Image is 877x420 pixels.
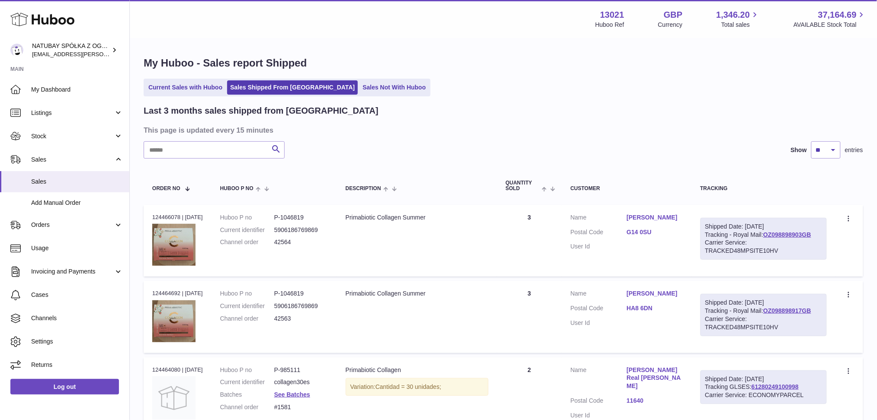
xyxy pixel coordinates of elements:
div: Tracking [700,186,827,191]
a: See Batches [274,391,310,398]
div: Currency [658,21,683,29]
h2: Last 3 months sales shipped from [GEOGRAPHIC_DATA] [144,105,379,117]
span: Total sales [721,21,760,29]
span: Quantity Sold [506,180,540,191]
h1: My Huboo - Sales report Shipped [144,56,863,70]
div: Tracking GLSES: [700,370,827,404]
img: 1749020843.jpg [152,300,196,342]
span: Cases [31,291,123,299]
span: Cantidad = 30 unidades; [376,383,441,390]
dt: User Id [571,319,627,327]
dt: Channel order [220,315,274,323]
span: Huboo P no [220,186,254,191]
span: Add Manual Order [31,199,123,207]
span: Stock [31,132,114,140]
a: G14 0SU [627,228,683,236]
dt: Huboo P no [220,213,274,222]
dt: Channel order [220,403,274,411]
dt: Current identifier [220,378,274,386]
div: Huboo Ref [595,21,624,29]
dt: Channel order [220,238,274,246]
dt: Postal Code [571,397,627,407]
strong: GBP [664,9,682,21]
span: Invoicing and Payments [31,267,114,276]
span: Usage [31,244,123,252]
a: 61280249100998 [752,383,799,390]
dt: Current identifier [220,302,274,310]
dd: P-1046819 [274,290,328,298]
div: 124464080 | [DATE] [152,366,203,374]
dt: Name [571,366,627,393]
span: Sales [31,156,114,164]
span: 37,164.69 [818,9,857,21]
dt: User Id [571,411,627,420]
div: Customer [571,186,683,191]
dt: Name [571,290,627,300]
a: HA8 6DN [627,304,683,312]
div: NATUBAY SPÓŁKA Z OGRANICZONĄ ODPOWIEDZIALNOŚCIĄ [32,42,110,58]
dd: 42564 [274,238,328,246]
span: AVAILABLE Stock Total [793,21,867,29]
a: Sales Not With Huboo [360,80,429,95]
img: kacper.antkowski@natubay.pl [10,44,23,57]
span: Sales [31,178,123,186]
dd: P-1046819 [274,213,328,222]
div: Carrier Service: TRACKED48MPSITE10HV [705,239,822,255]
a: [PERSON_NAME] [627,290,683,298]
dt: Huboo P no [220,366,274,374]
h3: This page is updated every 15 minutes [144,125,861,135]
div: Primabiotic Collagen Summer [346,290,488,298]
div: Shipped Date: [DATE] [705,223,822,231]
div: Shipped Date: [DATE] [705,375,822,383]
dt: Batches [220,391,274,399]
span: Listings [31,109,114,117]
dt: Postal Code [571,228,627,239]
img: 1749020843.jpg [152,224,196,266]
dt: Current identifier [220,226,274,234]
dt: Name [571,213,627,224]
a: [PERSON_NAME] Real [PERSON_NAME] [627,366,683,391]
label: Show [791,146,807,154]
span: My Dashboard [31,86,123,94]
span: Description [346,186,381,191]
dd: 42563 [274,315,328,323]
div: Shipped Date: [DATE] [705,299,822,307]
div: 124466078 | [DATE] [152,213,203,221]
a: Sales Shipped From [GEOGRAPHIC_DATA] [227,80,358,95]
a: 37,164.69 AVAILABLE Stock Total [793,9,867,29]
span: [EMAIL_ADDRESS][PERSON_NAME][DOMAIN_NAME] [32,51,173,57]
dd: collagen30es [274,378,328,386]
a: Current Sales with Huboo [145,80,225,95]
div: Carrier Service: TRACKED48MPSITE10HV [705,315,822,331]
div: Primabiotic Collagen Summer [346,213,488,222]
td: 3 [497,205,562,277]
span: Returns [31,361,123,369]
dd: #1581 [274,403,328,411]
div: Variation: [346,378,488,396]
a: OZ098898903GB [763,231,811,238]
a: 1,346.20 Total sales [716,9,760,29]
span: Orders [31,221,114,229]
span: 1,346.20 [716,9,750,21]
div: Tracking - Royal Mail: [700,218,827,260]
a: 11640 [627,397,683,405]
img: no-photo.jpg [152,376,196,420]
td: 3 [497,281,562,353]
dt: Huboo P no [220,290,274,298]
span: Order No [152,186,180,191]
a: Log out [10,379,119,395]
span: entries [845,146,863,154]
div: Primabiotic Collagen [346,366,488,374]
a: [PERSON_NAME] [627,213,683,222]
dd: 5906186769869 [274,226,328,234]
dt: Postal Code [571,304,627,315]
div: Carrier Service: ECONOMYPARCEL [705,391,822,399]
span: Settings [31,337,123,346]
span: Channels [31,314,123,322]
dt: User Id [571,242,627,251]
div: 124464692 | [DATE] [152,290,203,297]
a: OZ098898917GB [763,307,811,314]
dd: 5906186769869 [274,302,328,310]
div: Tracking - Royal Mail: [700,294,827,336]
dd: P-985111 [274,366,328,374]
